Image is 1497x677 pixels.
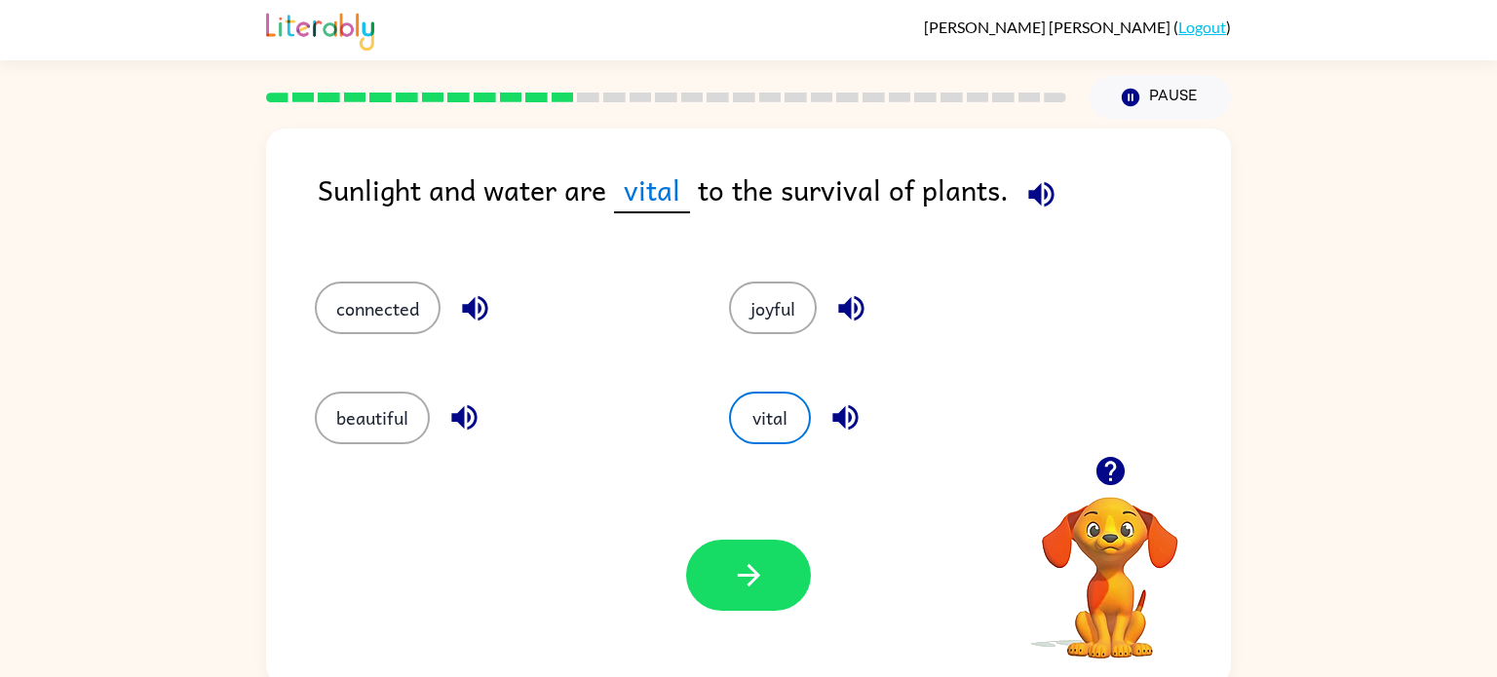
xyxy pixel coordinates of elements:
[1090,75,1231,120] button: Pause
[729,392,811,444] button: vital
[729,282,817,334] button: joyful
[315,282,441,334] button: connected
[1013,467,1208,661] video: Your browser must support playing .mp4 files to use Literably. Please try using another browser.
[924,18,1231,36] div: ( )
[266,8,374,51] img: Literably
[1178,18,1226,36] a: Logout
[614,168,690,213] span: vital
[318,168,1231,243] div: Sunlight and water are to the survival of plants.
[315,392,430,444] button: beautiful
[924,18,1173,36] span: [PERSON_NAME] [PERSON_NAME]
